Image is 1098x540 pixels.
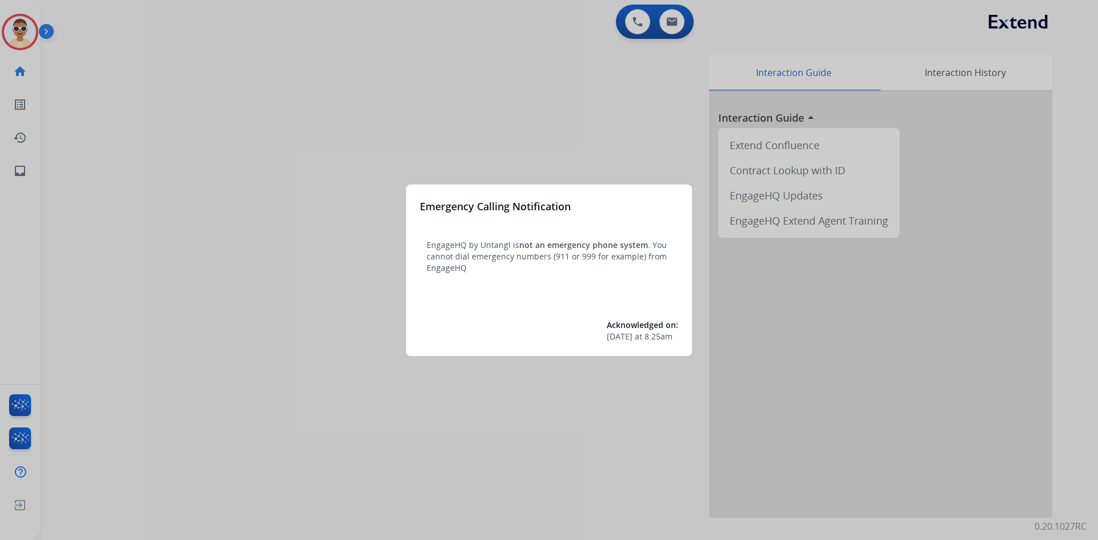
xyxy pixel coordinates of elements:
[427,239,671,274] p: EngageHQ by Untangl is . You cannot dial emergency numbers (911 or 999 for example) from EngageHQ.
[607,331,632,342] span: [DATE]
[607,331,678,342] div: at
[645,331,673,342] span: 8:25am
[420,198,571,214] h3: Emergency Calling Notification
[519,239,648,250] span: not an emergency phone system
[607,319,678,330] span: Acknowledged on:
[1035,519,1087,533] p: 0.20.1027RC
